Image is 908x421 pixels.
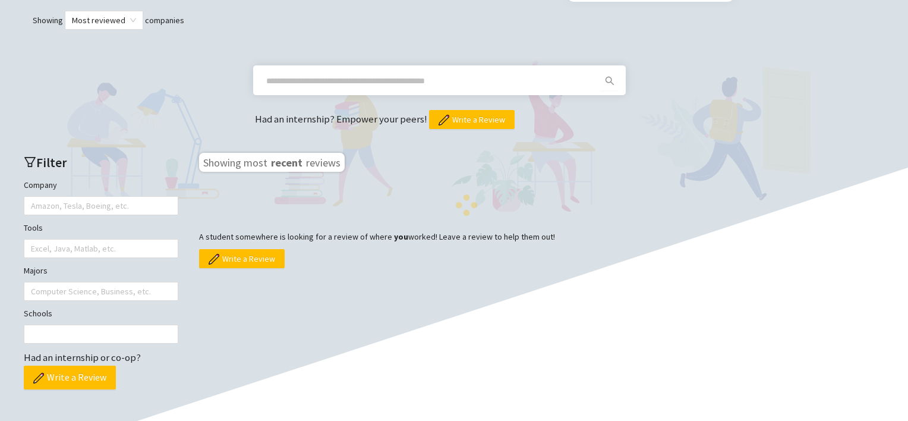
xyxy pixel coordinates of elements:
input: Tools [31,241,33,256]
label: Majors [24,264,48,277]
button: Write a Review [429,110,515,129]
b: you [394,231,408,242]
p: A student somewhere is looking for a review of where worked! Leave a review to help them out! [199,230,734,243]
img: pencil.png [209,254,219,265]
span: search [601,76,619,86]
span: Write a Review [222,252,275,265]
label: Schools [24,307,52,320]
span: filter [24,156,36,168]
span: Write a Review [452,113,505,126]
h3: Showing most reviews [199,153,345,172]
button: search [600,71,619,90]
img: pencil.png [33,373,44,384]
div: Showing companies [12,11,896,30]
label: Company [24,178,57,191]
h2: Filter [24,153,178,172]
button: Write a Review [199,249,285,268]
span: recent [270,154,304,168]
button: Write a Review [24,366,116,389]
label: Tools [24,221,43,234]
span: Write a Review [47,370,106,385]
span: Had an internship? Empower your peers! [255,112,429,125]
img: pencil.png [439,115,449,125]
span: Had an internship or co-op? [24,351,141,364]
span: Most reviewed [72,11,136,29]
